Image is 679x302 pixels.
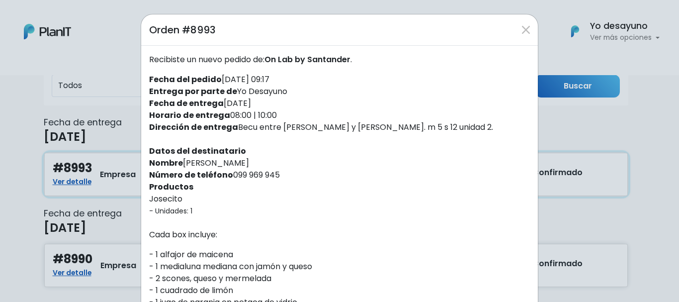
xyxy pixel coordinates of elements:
[149,229,530,241] p: Cada box incluye:
[149,22,216,37] h5: Orden #8993
[149,121,238,133] strong: Dirección de entrega
[149,54,530,66] p: Recibiste un nuevo pedido de: .
[518,22,534,38] button: Close
[149,86,287,98] label: Yo Desayuno
[149,181,193,193] strong: Productos
[149,206,192,216] small: - Unidades: 1
[149,109,230,121] strong: Horario de entrega
[149,157,183,169] strong: Nombre
[149,145,246,157] strong: Datos del destinatario
[149,169,233,181] strong: Número de teléfono
[149,86,237,97] strong: Entrega por parte de
[264,54,350,65] span: On Lab by Santander
[149,98,224,109] strong: Fecha de entrega
[149,74,222,85] strong: Fecha del pedido
[51,9,143,29] div: ¿Necesitás ayuda?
